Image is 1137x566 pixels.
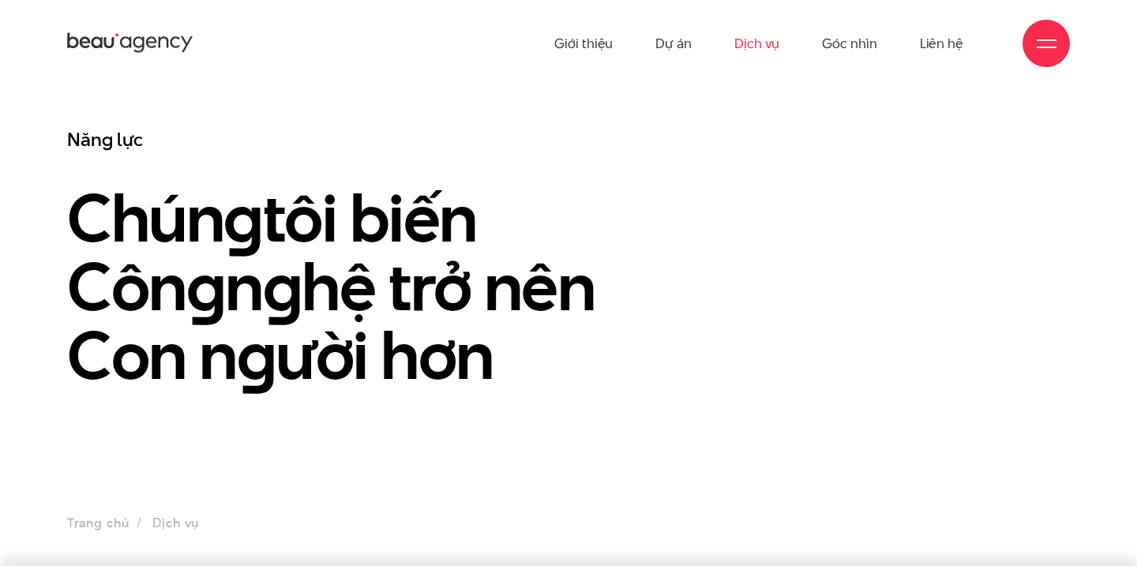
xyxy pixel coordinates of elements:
h3: Năng lực [67,128,642,152]
en: g [237,308,276,402]
en: g [223,171,263,264]
a: Trang chủ [67,514,129,532]
en: g [186,239,226,333]
en: g [263,239,302,333]
h1: Chún tôi biến Côn n hệ trở nên Con n ười hơn [67,184,642,390]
